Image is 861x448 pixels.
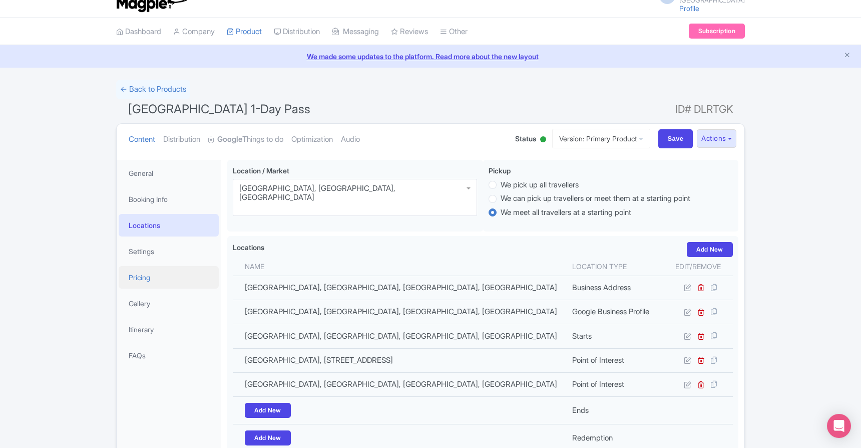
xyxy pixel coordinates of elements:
[119,214,219,237] a: Locations
[566,300,663,324] td: Google Business Profile
[501,179,579,191] label: We pick up all travellers
[843,50,851,62] button: Close announcement
[245,403,291,418] a: Add New
[119,188,219,210] a: Booking Info
[291,124,333,155] a: Optimization
[566,257,663,276] th: Location type
[566,324,663,348] td: Starts
[233,300,566,324] td: [GEOGRAPHIC_DATA], [GEOGRAPHIC_DATA], [GEOGRAPHIC_DATA], [GEOGRAPHIC_DATA]
[119,344,219,367] a: FAQs
[679,4,699,13] a: Profile
[119,318,219,341] a: Itinerary
[163,124,200,155] a: Distribution
[566,348,663,372] td: Point of Interest
[128,102,310,116] span: [GEOGRAPHIC_DATA] 1-Day Pass
[116,80,190,99] a: ← Back to Products
[217,134,242,145] strong: Google
[245,430,291,445] a: Add New
[566,372,663,396] td: Point of Interest
[391,18,428,46] a: Reviews
[208,124,283,155] a: GoogleThings to do
[552,129,650,148] a: Version: Primary Product
[233,372,566,396] td: [GEOGRAPHIC_DATA], [GEOGRAPHIC_DATA], [GEOGRAPHIC_DATA], [GEOGRAPHIC_DATA]
[501,193,690,204] label: We can pick up travellers or meet them at a starting point
[274,18,320,46] a: Distribution
[233,348,566,372] td: [GEOGRAPHIC_DATA], [STREET_ADDRESS]
[538,132,548,148] div: Active
[341,124,360,155] a: Audio
[440,18,468,46] a: Other
[689,24,745,39] a: Subscription
[675,99,733,119] span: ID# DLRTGK
[119,266,219,289] a: Pricing
[697,129,736,148] button: Actions
[233,276,566,300] td: [GEOGRAPHIC_DATA], [GEOGRAPHIC_DATA], [GEOGRAPHIC_DATA], [GEOGRAPHIC_DATA]
[173,18,215,46] a: Company
[227,18,262,46] a: Product
[119,292,219,315] a: Gallery
[827,414,851,438] div: Open Intercom Messenger
[515,133,536,144] span: Status
[129,124,155,155] a: Content
[489,166,511,175] span: Pickup
[233,166,289,175] span: Location / Market
[233,257,566,276] th: Name
[658,129,693,148] input: Save
[239,184,471,202] div: [GEOGRAPHIC_DATA], [GEOGRAPHIC_DATA], [GEOGRAPHIC_DATA]
[501,207,631,218] label: We meet all travellers at a starting point
[566,276,663,300] td: Business Address
[687,242,733,257] a: Add New
[233,242,264,253] label: Locations
[663,257,733,276] th: Edit/Remove
[566,397,663,424] td: Ends
[233,324,566,348] td: [GEOGRAPHIC_DATA], [GEOGRAPHIC_DATA], [GEOGRAPHIC_DATA], [GEOGRAPHIC_DATA]
[332,18,379,46] a: Messaging
[119,162,219,184] a: General
[116,18,161,46] a: Dashboard
[119,240,219,263] a: Settings
[6,51,855,62] a: We made some updates to the platform. Read more about the new layout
